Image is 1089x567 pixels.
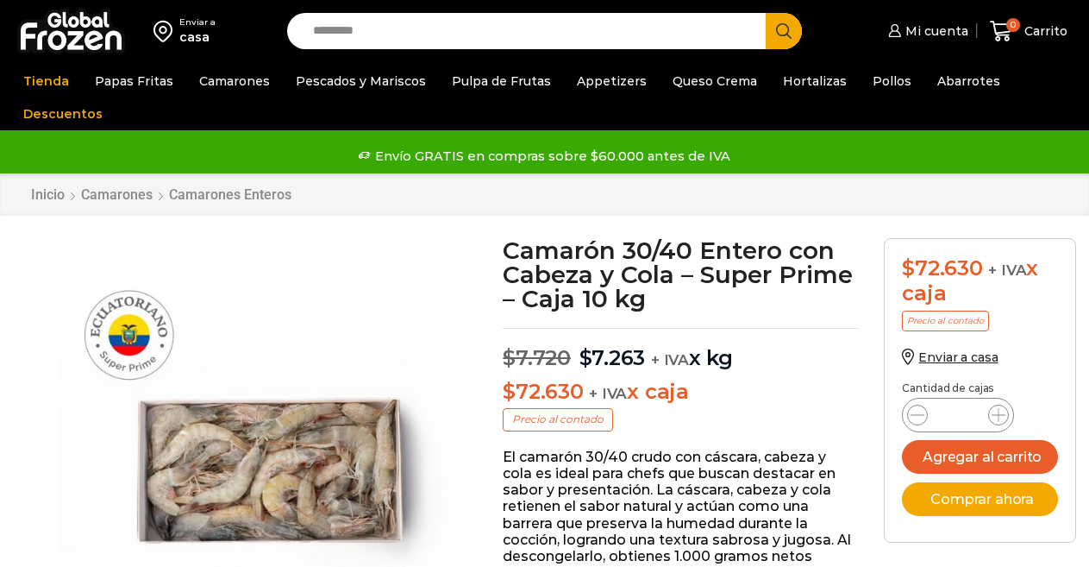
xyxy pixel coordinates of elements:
[1020,22,1067,40] span: Carrito
[902,255,915,280] span: $
[179,28,216,46] div: casa
[503,379,516,404] span: $
[901,22,968,40] span: Mi cuenta
[579,345,592,370] span: $
[287,65,435,98] a: Pescados y Mariscos
[902,382,1058,394] p: Cantidad de cajas
[902,255,982,280] bdi: 72.630
[503,238,858,311] h1: Camarón 30/40 Entero con Cabeza y Cola – Super Prime – Caja 10 kg
[651,351,689,369] span: + IVA
[988,261,1026,279] span: + IVA
[503,345,571,370] bdi: 7.720
[902,256,1058,306] div: x caja
[503,380,858,405] p: x caja
[503,408,613,431] p: Precio al contado
[579,345,646,370] bdi: 7.263
[589,385,627,402] span: + IVA
[15,65,78,98] a: Tienda
[902,482,1058,516] button: Comprar ahora
[902,311,989,331] p: Precio al contado
[443,65,560,98] a: Pulpa de Frutas
[503,379,583,404] bdi: 72.630
[86,65,182,98] a: Papas Fritas
[918,350,998,365] span: Enviar a casa
[986,11,1072,52] a: 0 Carrito
[153,16,179,46] img: address-field-icon.svg
[503,345,516,370] span: $
[568,65,655,98] a: Appetizers
[80,186,153,203] a: Camarones
[929,65,1009,98] a: Abarrotes
[884,14,968,48] a: Mi cuenta
[902,440,1058,474] button: Agregar al carrito
[15,98,111,130] a: Descuentos
[902,350,998,365] a: Enviar a casa
[30,186,66,203] a: Inicio
[664,65,766,98] a: Queso Crema
[179,16,216,28] div: Enviar a
[942,403,974,427] input: Product quantity
[1006,18,1020,32] span: 0
[503,328,858,371] p: x kg
[30,186,292,203] nav: Breadcrumb
[191,65,279,98] a: Camarones
[774,65,855,98] a: Hortalizas
[864,65,920,98] a: Pollos
[766,13,802,49] button: Search button
[168,186,292,203] a: Camarones Enteros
